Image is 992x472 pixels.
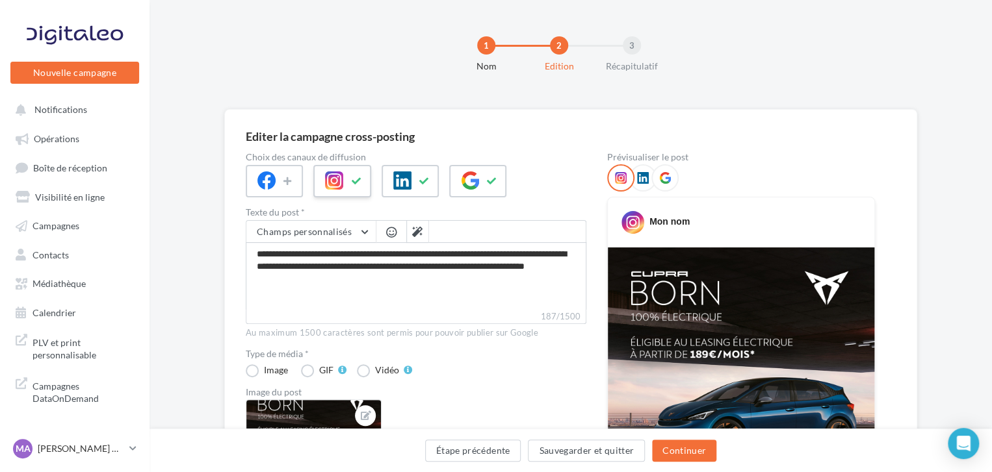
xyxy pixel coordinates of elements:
[246,349,586,358] label: Type de média *
[445,60,528,73] div: Nom
[8,300,142,323] a: Calendrier
[8,372,142,410] a: Campagnes DataOnDemand
[10,436,139,461] a: MA [PERSON_NAME] CANALES
[528,440,645,462] button: Sauvegarder et quitter
[246,130,415,142] div: Editer la campagne cross-posting
[319,366,333,375] div: GIF
[34,133,79,144] span: Opérations
[8,242,142,266] a: Contacts
[35,191,105,202] span: Visibilité en ligne
[590,60,673,73] div: Récapitulatif
[246,153,586,162] label: Choix des canaux de diffusion
[517,60,601,73] div: Edition
[550,36,568,55] div: 2
[10,62,139,84] button: Nouvelle campagne
[33,249,69,260] span: Contacts
[246,310,586,324] label: 187/1500
[246,388,586,397] div: Image du post
[246,221,376,243] button: Champs personnalisés
[8,155,142,179] a: Boîte de réception
[246,208,586,217] label: Texte du post *
[8,97,137,121] button: Notifications
[33,278,86,289] span: Médiathèque
[652,440,716,462] button: Continuer
[38,442,124,455] p: [PERSON_NAME] CANALES
[246,327,586,339] div: Au maximum 1500 caractères sont permis pour pouvoir publier sur Google
[8,271,142,294] a: Médiathèque
[16,442,31,455] span: MA
[34,104,87,115] span: Notifications
[649,215,690,228] div: Mon nom
[33,162,107,173] span: Boîte de réception
[623,36,641,55] div: 3
[33,220,79,231] span: Campagnes
[8,184,142,208] a: Visibilité en ligne
[8,213,142,236] a: Campagnes
[425,440,521,462] button: Étape précédente
[375,366,399,375] div: Vidéo
[257,226,352,237] span: Champs personnalisés
[948,428,979,459] div: Open Intercom Messenger
[33,377,134,405] span: Campagnes DataOnDemand
[607,153,875,162] div: Prévisualiser le post
[33,334,134,362] span: PLV et print personnalisable
[8,329,142,367] a: PLV et print personnalisable
[8,126,142,149] a: Opérations
[477,36,495,55] div: 1
[264,366,288,375] div: Image
[33,306,76,317] span: Calendrier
